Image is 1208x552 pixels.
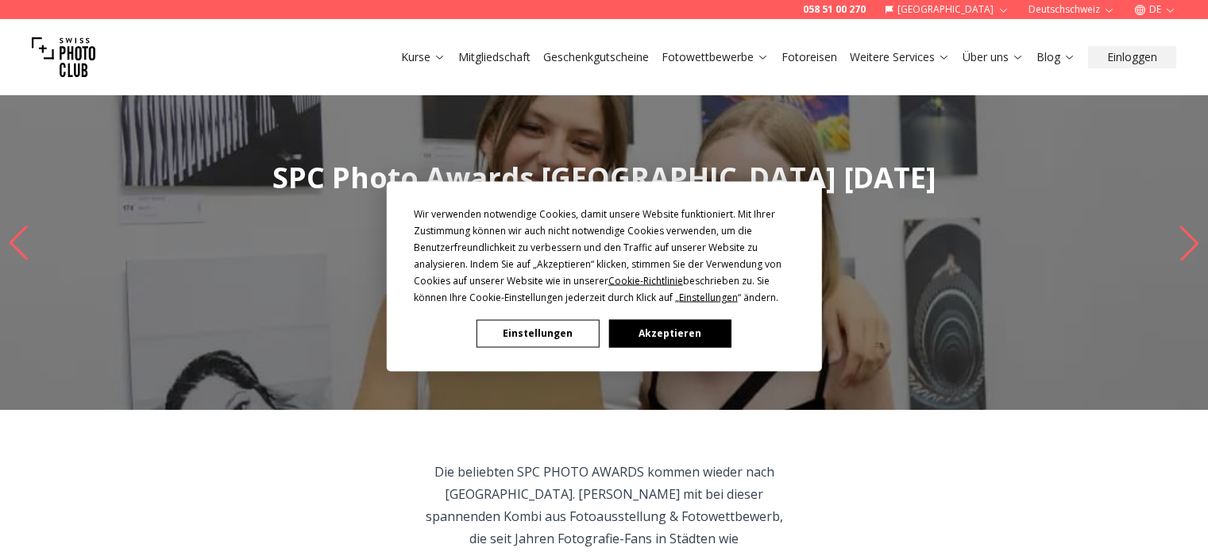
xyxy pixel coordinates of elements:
button: Akzeptieren [608,319,731,347]
span: Einstellungen [679,290,738,303]
button: Einstellungen [477,319,599,347]
div: Wir verwenden notwendige Cookies, damit unsere Website funktioniert. Mit Ihrer Zustimmung können ... [414,205,795,305]
span: Cookie-Richtlinie [608,273,683,287]
div: Cookie Consent Prompt [386,181,821,371]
